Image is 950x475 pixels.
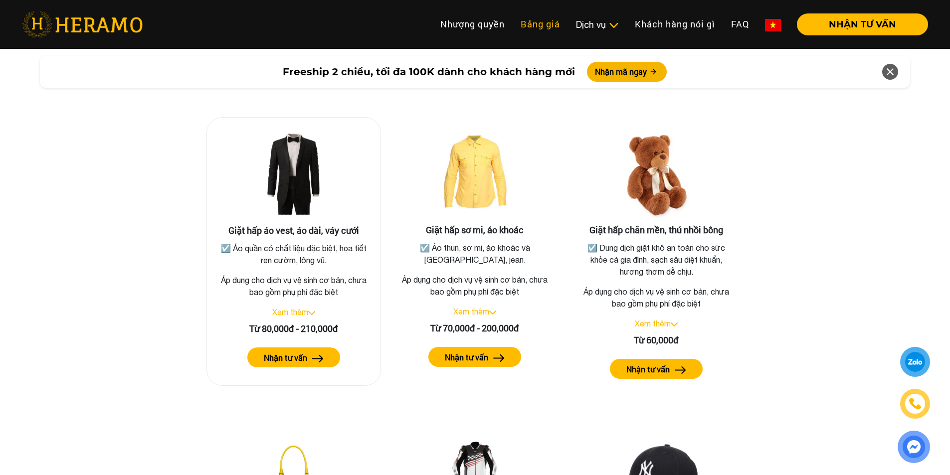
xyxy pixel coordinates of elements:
[909,397,922,410] img: phone-icon
[608,20,619,30] img: subToggleIcon
[272,308,308,317] a: Xem thêm
[789,20,928,29] a: NHẬN TƯ VẤN
[283,64,575,79] span: Freeship 2 chiều, tối đa 100K dành cho khách hàng mới
[396,225,555,236] h3: Giặt hấp sơ mi, áo khoác
[264,352,307,364] label: Nhận tư vấn
[513,13,568,35] a: Bảng giá
[247,347,340,367] button: Nhận tư vấn
[626,363,670,375] label: Nhận tư vấn
[587,62,667,82] button: Nhận mã ngay
[396,321,555,335] div: Từ 70,000đ - 200,000đ
[577,225,736,236] h3: Giặt hấp chăn mền, thú nhồi bông
[493,354,505,362] img: arrow
[425,125,525,225] img: Giặt hấp sơ mi, áo khoác
[396,347,555,367] a: Nhận tư vấn arrow
[215,225,373,236] h3: Giặt hấp áo vest, áo dài, váy cưới
[217,242,371,266] p: ☑️ Áo quần có chất liệu đặc biệt, họa tiết ren cườm, lông vũ.
[22,11,143,37] img: heramo-logo.png
[765,19,781,31] img: vn-flag.png
[428,347,521,367] button: Nhận tư vấn
[489,311,496,315] img: arrow_down.svg
[797,13,928,35] button: NHẬN TƯ VẤN
[627,13,723,35] a: Khách hàng nói gì
[577,286,736,310] p: Áp dụng cho dịch vụ vệ sinh cơ bản, chưa bao gồm phụ phí đặc biệt
[215,347,373,367] a: Nhận tư vấn arrow
[398,242,553,266] p: ☑️ Áo thun, sơ mi, áo khoác và [GEOGRAPHIC_DATA], jean.
[610,359,703,379] button: Nhận tư vấn
[635,319,671,328] a: Xem thêm
[453,307,489,316] a: Xem thêm
[576,18,619,31] div: Dịch vụ
[901,390,929,417] a: phone-icon
[445,351,488,363] label: Nhận tư vấn
[675,366,686,374] img: arrow
[396,274,555,298] p: Áp dụng cho dịch vụ vệ sinh cơ bản, chưa bao gồm phụ phí đặc biệt
[577,359,736,379] a: Nhận tư vấn arrow
[671,322,678,326] img: arrow_down.svg
[606,125,706,225] img: Giặt hấp chăn mền, thú nhồi bông
[579,242,734,278] p: ☑️ Dung dịch giặt khô an toàn cho sức khỏe cả gia đình, sạch sâu diệt khuẩn, hương thơm dễ chịu.
[577,333,736,347] div: Từ 60,000đ
[244,126,344,225] img: Giặt hấp áo vest, áo dài, váy cưới
[308,311,315,315] img: arrow_down.svg
[215,322,373,335] div: Từ 80,000đ - 210,000đ
[215,274,373,298] p: Áp dụng cho dịch vụ vệ sinh cơ bản, chưa bao gồm phụ phí đặc biệt
[723,13,757,35] a: FAQ
[312,355,324,362] img: arrow
[432,13,513,35] a: Nhượng quyền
